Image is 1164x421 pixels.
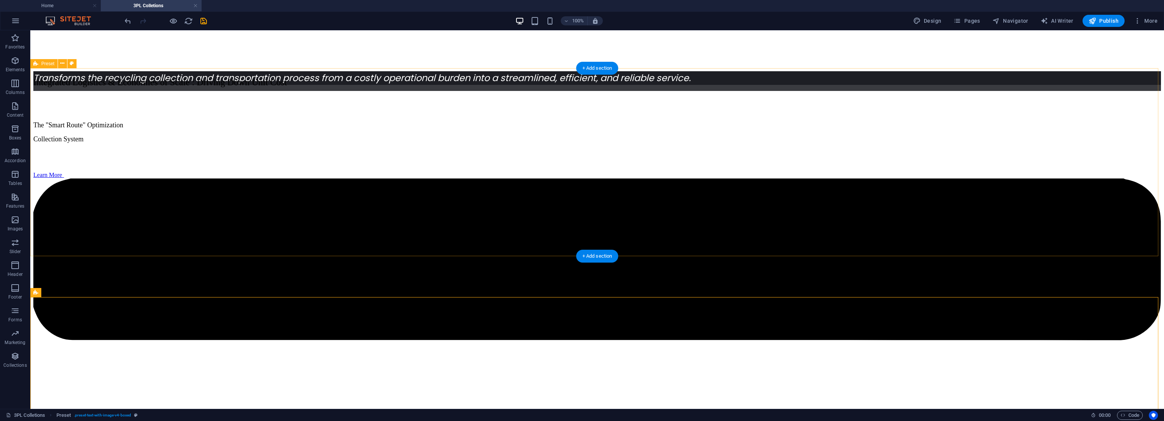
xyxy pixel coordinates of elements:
span: . preset-text-with-image-v4-boxed [74,411,131,420]
button: Code [1117,411,1143,420]
button: undo [123,16,132,25]
button: reload [184,16,193,25]
span: AI Writer [1040,17,1073,25]
i: On resize automatically adjust zoom level to fit chosen device. [592,17,599,24]
p: Collections [3,362,27,368]
span: Navigator [992,17,1028,25]
button: Publish [1083,15,1125,27]
i: Undo: Change image (Ctrl+Z) [124,17,132,25]
a: Click to cancel selection. Double-click to open Pages [6,411,45,420]
p: Content [7,112,23,118]
span: More [1134,17,1158,25]
p: Marketing [5,340,25,346]
div: + Add section [576,62,618,75]
p: Accordion [5,158,26,164]
em: Transforms the recycling collection and transportation process from a costly operational burden i... [3,41,660,54]
p: Boxes [9,135,22,141]
h6: Session time [1091,411,1111,420]
div: + Add section [576,250,618,263]
h4: 3PL Colletions [101,2,202,10]
span: Pages [953,17,980,25]
button: Design [910,15,945,27]
p: Forms [8,317,22,323]
button: More [1131,15,1161,27]
h6: 100% [572,16,584,25]
button: Navigator [989,15,1031,27]
p: Elements [6,67,25,73]
i: Save (Ctrl+S) [199,17,208,25]
nav: breadcrumb [56,411,138,420]
p: Images [8,226,23,232]
button: save [199,16,208,25]
i: This element is a customizable preset [134,413,138,417]
p: Tables [8,180,22,186]
div: Design (Ctrl+Alt+Y) [910,15,945,27]
span: 00 00 [1099,411,1111,420]
img: Editor Logo [44,16,100,25]
p: Favorites [5,44,25,50]
button: 100% [561,16,588,25]
p: Footer [8,294,22,300]
span: Design [913,17,942,25]
button: AI Writer [1037,15,1076,27]
span: Code [1120,411,1139,420]
button: Usercentrics [1149,411,1158,420]
i: Reload page [184,17,193,25]
span: : [1104,412,1105,418]
span: Click to select. Double-click to edit [56,411,71,420]
p: Header [8,271,23,277]
span: Preset [41,61,55,66]
p: Columns [6,89,25,95]
span: Publish [1089,17,1119,25]
p: Features [6,203,24,209]
p: Slider [9,249,21,255]
button: Pages [950,15,983,27]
